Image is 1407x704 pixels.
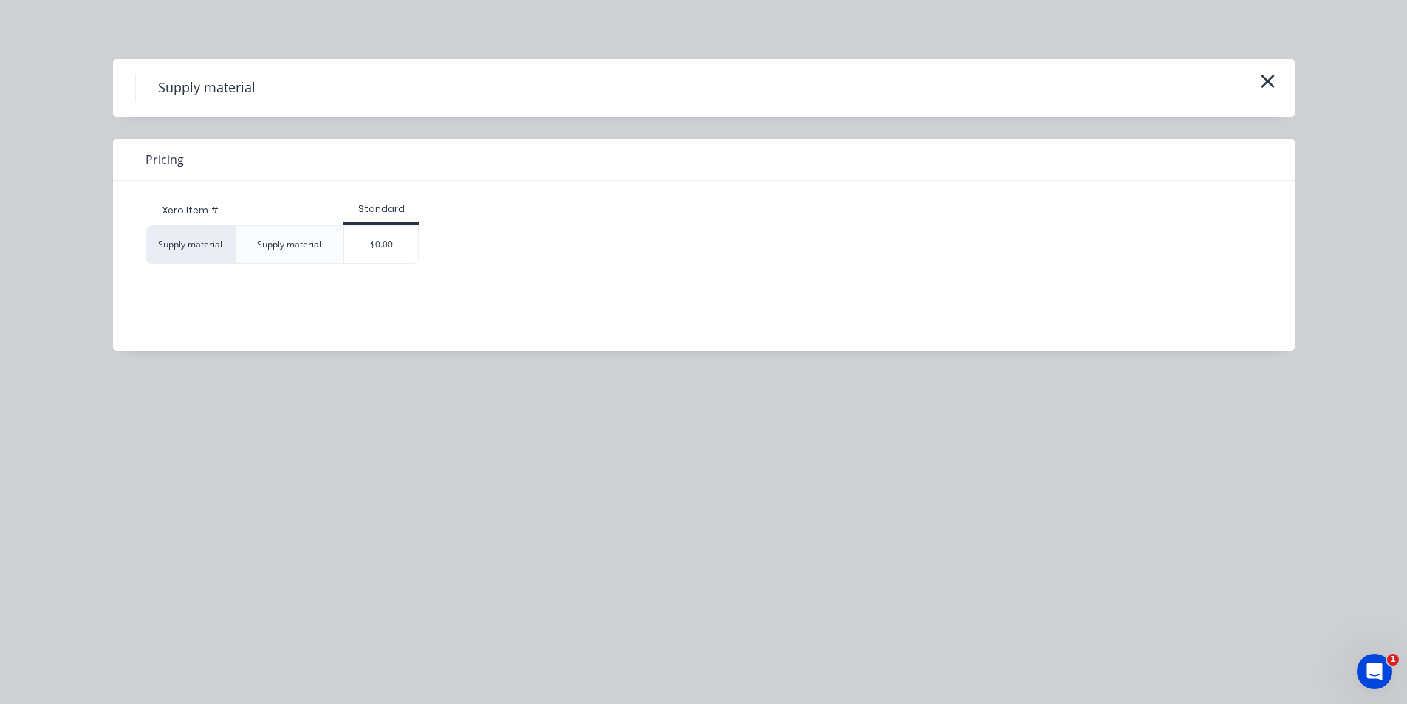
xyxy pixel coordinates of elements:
[343,202,419,216] div: Standard
[146,151,184,168] span: Pricing
[146,196,235,225] div: Xero Item #
[1387,654,1399,666] span: 1
[257,238,321,251] div: Supply material
[1357,654,1392,689] iframe: Intercom live chat
[146,225,235,264] div: Supply material
[344,226,418,263] div: $0.00
[135,74,278,102] h4: Supply material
